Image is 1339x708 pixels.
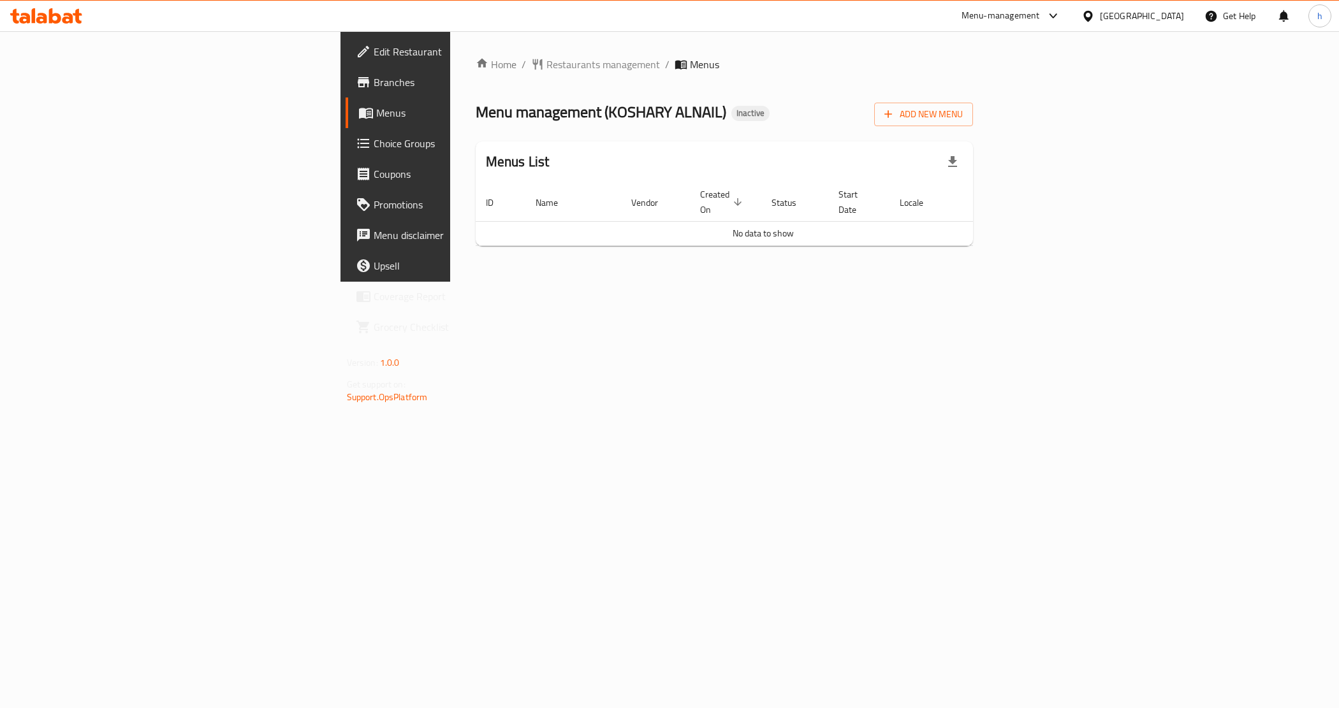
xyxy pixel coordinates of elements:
[346,312,564,342] a: Grocery Checklist
[665,57,669,72] li: /
[1100,9,1184,23] div: [GEOGRAPHIC_DATA]
[346,281,564,312] a: Coverage Report
[536,195,574,210] span: Name
[486,152,550,171] h2: Menus List
[374,44,554,59] span: Edit Restaurant
[346,128,564,159] a: Choice Groups
[874,103,973,126] button: Add New Menu
[731,108,770,119] span: Inactive
[900,195,940,210] span: Locale
[631,195,675,210] span: Vendor
[476,98,726,126] span: Menu management ( KOSHARY ALNAIL )
[346,98,564,128] a: Menus
[347,354,378,371] span: Version:
[374,228,554,243] span: Menu disclaimer
[347,376,406,393] span: Get support on:
[346,159,564,189] a: Coupons
[476,57,974,72] nav: breadcrumb
[374,166,554,182] span: Coupons
[476,183,1051,246] table: enhanced table
[1317,9,1322,23] span: h
[346,189,564,220] a: Promotions
[531,57,660,72] a: Restaurants management
[700,187,746,217] span: Created On
[374,289,554,304] span: Coverage Report
[346,36,564,67] a: Edit Restaurant
[374,319,554,335] span: Grocery Checklist
[733,225,794,242] span: No data to show
[937,147,968,177] div: Export file
[884,106,963,122] span: Add New Menu
[346,220,564,250] a: Menu disclaimer
[690,57,719,72] span: Menus
[546,57,660,72] span: Restaurants management
[731,106,770,121] div: Inactive
[346,250,564,281] a: Upsell
[486,195,510,210] span: ID
[374,75,554,90] span: Branches
[955,183,1051,222] th: Actions
[347,389,428,405] a: Support.OpsPlatform
[376,105,554,120] span: Menus
[346,67,564,98] a: Branches
[962,8,1040,24] div: Menu-management
[838,187,874,217] span: Start Date
[374,197,554,212] span: Promotions
[772,195,813,210] span: Status
[374,258,554,273] span: Upsell
[374,136,554,151] span: Choice Groups
[380,354,400,371] span: 1.0.0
